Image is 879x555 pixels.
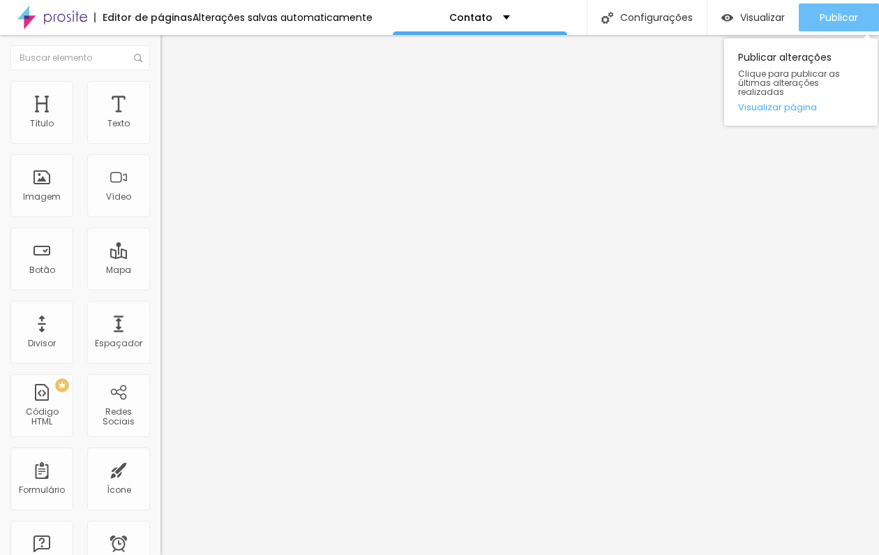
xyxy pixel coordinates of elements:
img: view-1.svg [721,12,733,24]
font: Ícone [107,484,131,496]
font: Contato [449,10,493,24]
button: Visualizar [707,3,799,31]
font: Publicar [820,10,858,24]
font: Texto [107,117,130,129]
font: Divisor [28,337,56,349]
font: Vídeo [106,191,131,202]
font: Editor de páginas [103,10,193,24]
font: Publicar alterações [738,50,832,64]
font: Configurações [620,10,693,24]
font: Visualizar [740,10,785,24]
input: Buscar elemento [10,45,150,71]
font: Mapa [106,264,131,276]
font: Redes Sociais [103,406,135,427]
font: Visualizar página [738,101,817,114]
font: Formulário [19,484,65,496]
font: Alterações salvas automaticamente [193,10,373,24]
font: Título [30,117,54,129]
font: Imagem [23,191,61,202]
a: Visualizar página [738,103,864,112]
img: Ícone [601,12,613,24]
font: Espaçador [95,337,142,349]
font: Código HTML [26,406,59,427]
button: Publicar [799,3,879,31]
font: Clique para publicar as últimas alterações realizadas [738,68,840,98]
img: Ícone [134,54,142,62]
font: Botão [29,264,55,276]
